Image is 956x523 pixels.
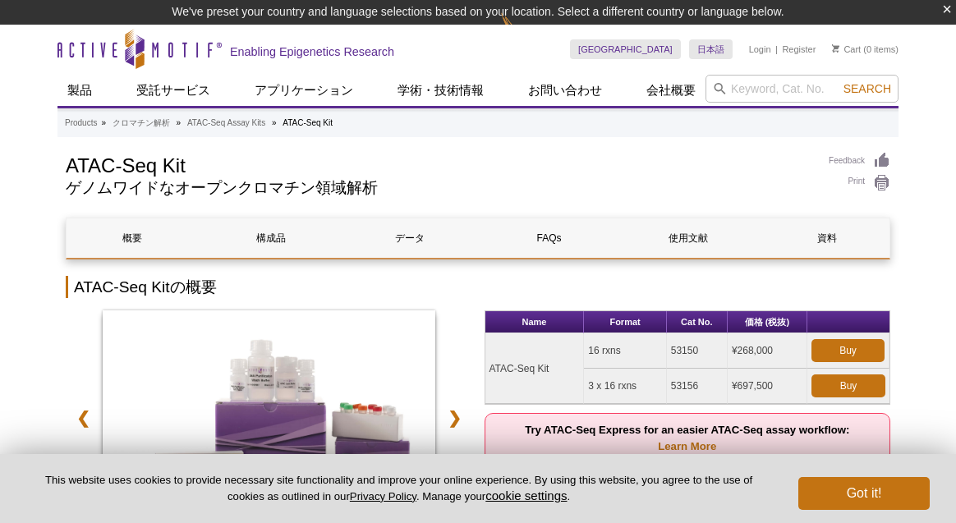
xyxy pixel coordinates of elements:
span: Search [843,82,891,95]
a: Print [829,174,890,192]
th: 価格 (税抜) [728,311,807,333]
li: » [101,118,106,127]
h1: ATAC-Seq Kit [66,152,812,177]
a: Cart [832,44,861,55]
li: » [177,118,182,127]
a: ❯ [437,399,472,437]
td: ¥268,000 [728,333,807,369]
button: Got it! [798,477,930,510]
a: 受託サービス [126,75,220,106]
li: | [775,39,778,59]
li: » [272,118,277,127]
a: Feedback [829,152,890,170]
h2: Enabling Epigenetics Research [230,44,394,59]
td: 53156 [667,369,728,404]
td: 16 rxns [584,333,666,369]
th: Cat No. [667,311,728,333]
a: 資料 [762,218,893,258]
a: [GEOGRAPHIC_DATA] [570,39,681,59]
a: Privacy Policy [350,490,416,502]
li: ATAC-Seq Kit [283,118,333,127]
a: アプリケーション [245,75,363,106]
td: ¥697,500 [728,369,807,404]
a: Buy [811,374,885,397]
a: データ [345,218,476,258]
a: 日本語 [689,39,733,59]
h2: ゲノムワイドなオープンクロマチン領域解析 [66,181,812,195]
a: ATAC-Seq Assay Kits [187,116,265,131]
a: FAQs [484,218,614,258]
a: Login [749,44,771,55]
img: Change Here [501,12,545,51]
a: 使用文献 [623,218,753,258]
a: Learn More [658,440,716,452]
th: Name [485,311,585,333]
td: ATAC-Seq Kit [485,333,585,404]
a: 概要 [67,218,197,258]
a: 製品 [57,75,102,106]
a: 学術・技術情報 [388,75,494,106]
th: Format [584,311,666,333]
a: Buy [811,339,885,362]
a: 会社概要 [637,75,706,106]
button: cookie settings [485,489,567,502]
h2: ATAC-Seq Kitの概要 [66,276,890,298]
a: ❮ [66,399,101,437]
a: お問い合わせ [518,75,612,106]
img: Your Cart [832,44,839,53]
td: 53150 [667,333,728,369]
td: 3 x 16 rxns [584,369,666,404]
button: Search [839,81,896,96]
a: クロマチン解析 [113,116,170,131]
input: Keyword, Cat. No. [706,75,899,103]
p: This website uses cookies to provide necessary site functionality and improve your online experie... [26,473,771,504]
a: Register [782,44,816,55]
li: (0 items) [832,39,899,59]
a: Products [65,116,97,131]
strong: Try ATAC-Seq Express for an easier ATAC-Seq assay workflow: [525,424,849,452]
a: 構成品 [205,218,336,258]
